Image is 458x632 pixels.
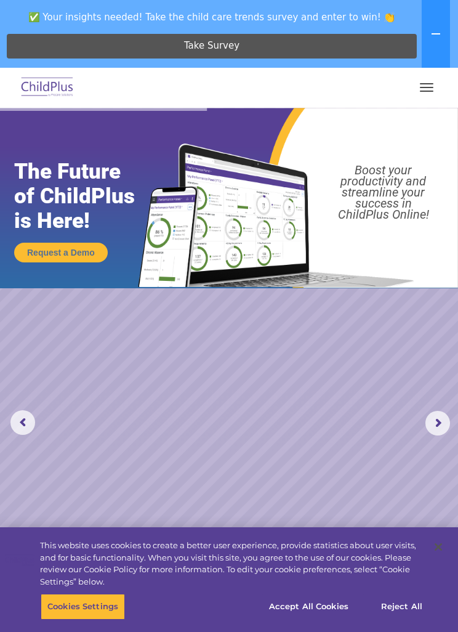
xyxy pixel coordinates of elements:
[425,533,452,561] button: Close
[14,243,108,262] a: Request a Demo
[14,160,160,233] rs-layer: The Future of ChildPlus is Here!
[7,34,417,59] a: Take Survey
[40,540,425,588] div: This website uses cookies to create a better user experience, provide statistics about user visit...
[363,594,440,620] button: Reject All
[5,5,419,29] span: ✅ Your insights needed! Take the child care trends survey and enter to win! 👏
[316,164,451,220] rs-layer: Boost your productivity and streamline your success in ChildPlus Online!
[197,122,249,131] span: Phone number
[41,594,125,620] button: Cookies Settings
[197,71,235,81] span: Last name
[262,594,355,620] button: Accept All Cookies
[18,73,76,102] img: ChildPlus by Procare Solutions
[184,35,239,57] span: Take Survey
